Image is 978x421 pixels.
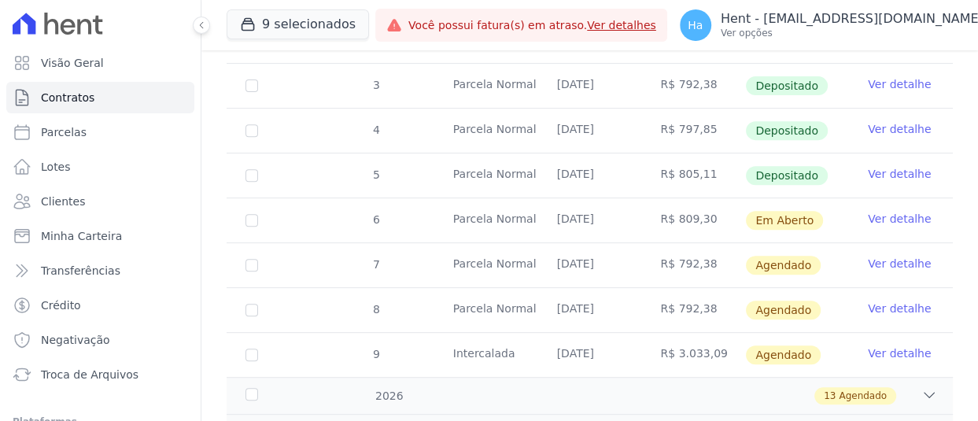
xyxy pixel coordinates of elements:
[41,297,81,313] span: Crédito
[245,259,258,271] input: default
[538,243,642,287] td: [DATE]
[41,194,85,209] span: Clientes
[6,116,194,148] a: Parcelas
[41,263,120,279] span: Transferências
[6,255,194,286] a: Transferências
[371,79,380,91] span: 3
[538,333,642,377] td: [DATE]
[434,153,538,198] td: Parcela Normal
[41,332,110,348] span: Negativação
[245,169,258,182] input: Só é possível selecionar pagamentos em aberto
[371,124,380,136] span: 4
[641,153,745,198] td: R$ 805,11
[371,168,380,181] span: 5
[6,47,194,79] a: Visão Geral
[868,256,931,271] a: Ver detalhe
[641,198,745,242] td: R$ 809,30
[746,256,821,275] span: Agendado
[6,324,194,356] a: Negativação
[245,304,258,316] input: default
[434,243,538,287] td: Parcela Normal
[641,64,745,108] td: R$ 792,38
[6,220,194,252] a: Minha Carteira
[868,121,931,137] a: Ver detalhe
[746,301,821,319] span: Agendado
[371,303,380,316] span: 8
[41,55,104,71] span: Visão Geral
[6,151,194,183] a: Lotes
[371,348,380,360] span: 9
[371,258,380,271] span: 7
[434,64,538,108] td: Parcela Normal
[245,214,258,227] input: default
[868,166,931,182] a: Ver detalhe
[41,228,122,244] span: Minha Carteira
[245,349,258,361] input: default
[824,389,836,403] span: 13
[868,301,931,316] a: Ver detalhe
[41,124,87,140] span: Parcelas
[746,211,823,230] span: Em Aberto
[6,359,194,390] a: Troca de Arquivos
[868,345,931,361] a: Ver detalhe
[227,9,369,39] button: 9 selecionados
[371,213,380,226] span: 6
[746,166,828,185] span: Depositado
[245,79,258,92] input: Só é possível selecionar pagamentos em aberto
[6,82,194,113] a: Contratos
[868,211,931,227] a: Ver detalhe
[41,159,71,175] span: Lotes
[41,90,94,105] span: Contratos
[245,124,258,137] input: Só é possível selecionar pagamentos em aberto
[746,76,828,95] span: Depositado
[688,20,703,31] span: Ha
[538,109,642,153] td: [DATE]
[538,198,642,242] td: [DATE]
[746,121,828,140] span: Depositado
[641,288,745,332] td: R$ 792,38
[641,109,745,153] td: R$ 797,85
[6,186,194,217] a: Clientes
[746,345,821,364] span: Agendado
[434,109,538,153] td: Parcela Normal
[641,333,745,377] td: R$ 3.033,09
[587,19,656,31] a: Ver detalhes
[434,198,538,242] td: Parcela Normal
[408,17,656,34] span: Você possui fatura(s) em atraso.
[538,64,642,108] td: [DATE]
[6,290,194,321] a: Crédito
[41,367,138,382] span: Troca de Arquivos
[641,243,745,287] td: R$ 792,38
[839,389,887,403] span: Agendado
[434,288,538,332] td: Parcela Normal
[538,153,642,198] td: [DATE]
[538,288,642,332] td: [DATE]
[434,333,538,377] td: Intercalada
[868,76,931,92] a: Ver detalhe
